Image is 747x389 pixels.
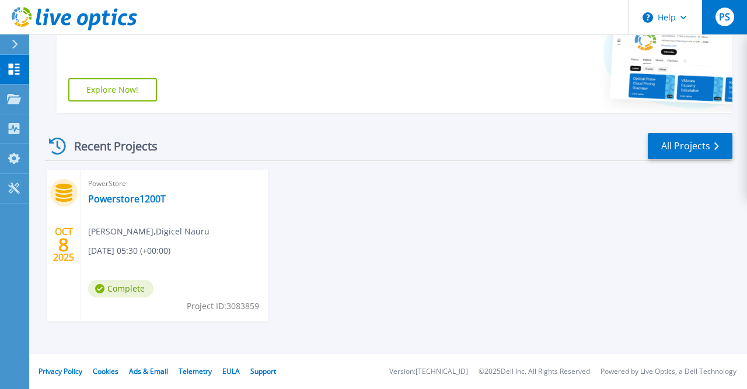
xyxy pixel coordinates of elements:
li: Version: [TECHNICAL_ID] [389,368,468,376]
a: Telemetry [179,366,212,376]
span: [DATE] 05:30 (+00:00) [88,244,170,257]
div: OCT 2025 [53,223,75,266]
span: Project ID: 3083859 [187,300,259,313]
li: © 2025 Dell Inc. All Rights Reserved [479,368,590,376]
a: Privacy Policy [39,366,82,376]
a: Support [250,366,276,376]
a: Powerstore1200T [88,193,166,205]
span: 8 [58,240,69,250]
li: Powered by Live Optics, a Dell Technology [601,368,736,376]
a: All Projects [648,133,732,159]
div: Recent Projects [45,132,173,160]
span: [PERSON_NAME] , Digicel Nauru [88,225,210,238]
a: Ads & Email [129,366,168,376]
a: Cookies [93,366,118,376]
a: Explore Now! [68,78,157,101]
a: EULA [222,366,240,376]
span: PowerStore [88,177,261,190]
span: Complete [88,280,153,297]
span: PS [719,12,730,22]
